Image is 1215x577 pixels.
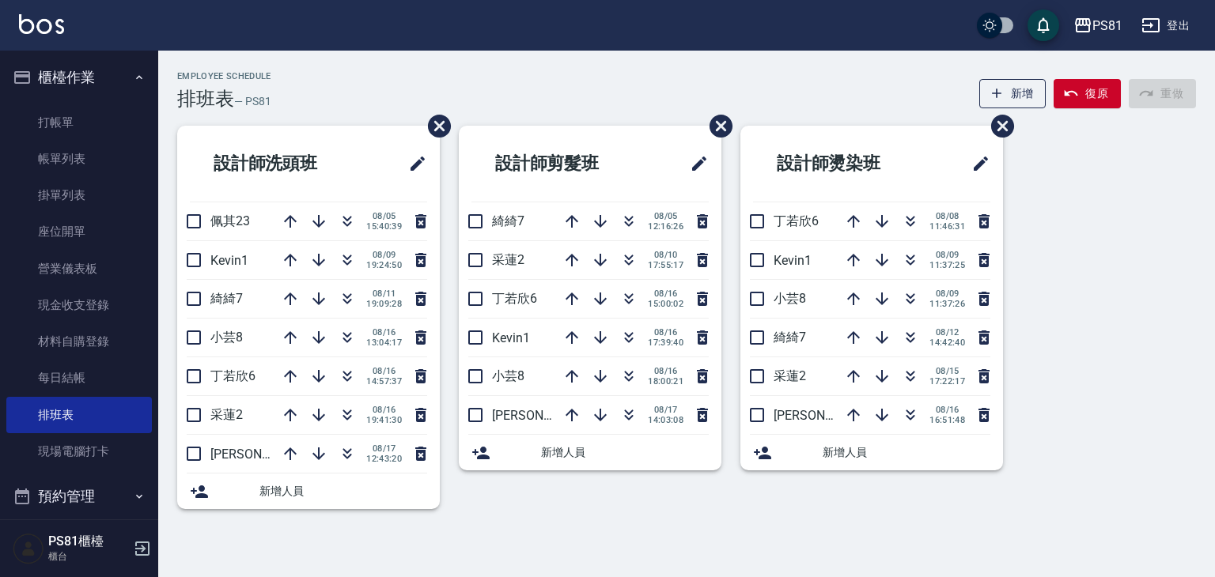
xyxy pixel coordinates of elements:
[366,299,402,309] span: 19:09:28
[6,397,152,433] a: 排班表
[492,408,594,423] span: [PERSON_NAME]3
[774,408,876,423] span: [PERSON_NAME]3
[648,405,683,415] span: 08/17
[366,405,402,415] span: 08/16
[6,104,152,141] a: 打帳單
[366,288,402,299] span: 08/11
[366,443,402,454] span: 08/17
[210,253,248,268] span: Kevin1
[648,376,683,387] span: 18:00:21
[1067,9,1129,42] button: PS81
[492,213,524,228] span: 綺綺7
[210,291,243,306] span: 綺綺7
[366,221,402,232] span: 15:40:39
[177,88,234,110] h3: 排班表
[6,517,152,558] button: 報表及分析
[979,103,1016,149] span: 刪除班表
[366,415,402,425] span: 19:41:30
[823,444,990,461] span: 新增人員
[492,368,524,383] span: 小芸8
[962,145,990,183] span: 修改班表的標題
[6,177,152,213] a: 掛單列表
[929,327,965,338] span: 08/12
[177,71,271,81] h2: Employee Schedule
[234,93,271,110] h6: — PS81
[929,405,965,415] span: 08/16
[929,415,965,425] span: 16:51:48
[6,360,152,396] a: 每日結帳
[492,252,524,267] span: 采蓮2
[6,57,152,98] button: 櫃檯作業
[6,287,152,323] a: 現金收支登錄
[210,407,243,422] span: 采蓮2
[210,330,243,345] span: 小芸8
[399,145,427,183] span: 修改班表的標題
[259,483,427,500] span: 新增人員
[774,330,806,345] span: 綺綺7
[19,14,64,34] img: Logo
[48,549,129,564] p: 櫃台
[979,79,1047,108] button: 新增
[366,250,402,260] span: 08/09
[648,299,683,309] span: 15:00:02
[648,338,683,348] span: 17:39:40
[648,221,683,232] span: 12:16:26
[753,135,933,192] h2: 設計師燙染班
[774,213,819,228] span: 丁若欣6
[929,221,965,232] span: 11:46:31
[1054,79,1121,108] button: 復原
[648,250,683,260] span: 08/10
[648,288,683,299] span: 08/16
[698,103,735,149] span: 刪除班表
[48,534,129,549] h5: PS81櫃檯
[366,454,402,464] span: 12:43:20
[13,533,44,564] img: Person
[929,260,965,270] span: 11:37:25
[459,435,721,470] div: 新增人員
[774,368,806,383] span: 采蓮2
[177,473,440,509] div: 新增人員
[210,368,255,383] span: 丁若欣6
[774,291,806,306] span: 小芸8
[6,251,152,287] a: 營業儀表板
[929,366,965,376] span: 08/15
[648,366,683,376] span: 08/16
[541,444,709,461] span: 新增人員
[366,338,402,348] span: 13:04:17
[680,145,709,183] span: 修改班表的標題
[210,447,312,462] span: [PERSON_NAME]3
[6,476,152,517] button: 預約管理
[929,288,965,299] span: 08/09
[648,260,683,270] span: 17:55:17
[6,323,152,360] a: 材料自購登錄
[416,103,453,149] span: 刪除班表
[929,376,965,387] span: 17:22:17
[648,211,683,221] span: 08/05
[929,338,965,348] span: 14:42:40
[190,135,369,192] h2: 設計師洗頭班
[6,213,152,250] a: 座位開單
[366,327,402,338] span: 08/16
[6,433,152,470] a: 現場電腦打卡
[740,435,1003,470] div: 新增人員
[648,327,683,338] span: 08/16
[1135,11,1196,40] button: 登出
[929,250,965,260] span: 08/09
[366,211,402,221] span: 08/05
[366,366,402,376] span: 08/16
[210,213,250,228] span: 佩其23
[492,330,530,345] span: Kevin1
[929,211,965,221] span: 08/08
[471,135,651,192] h2: 設計師剪髮班
[492,291,537,306] span: 丁若欣6
[648,415,683,425] span: 14:03:08
[929,299,965,309] span: 11:37:26
[366,376,402,387] span: 14:57:37
[6,141,152,177] a: 帳單列表
[1092,16,1122,36] div: PS81
[774,253,812,268] span: Kevin1
[366,260,402,270] span: 19:24:50
[1028,9,1059,41] button: save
